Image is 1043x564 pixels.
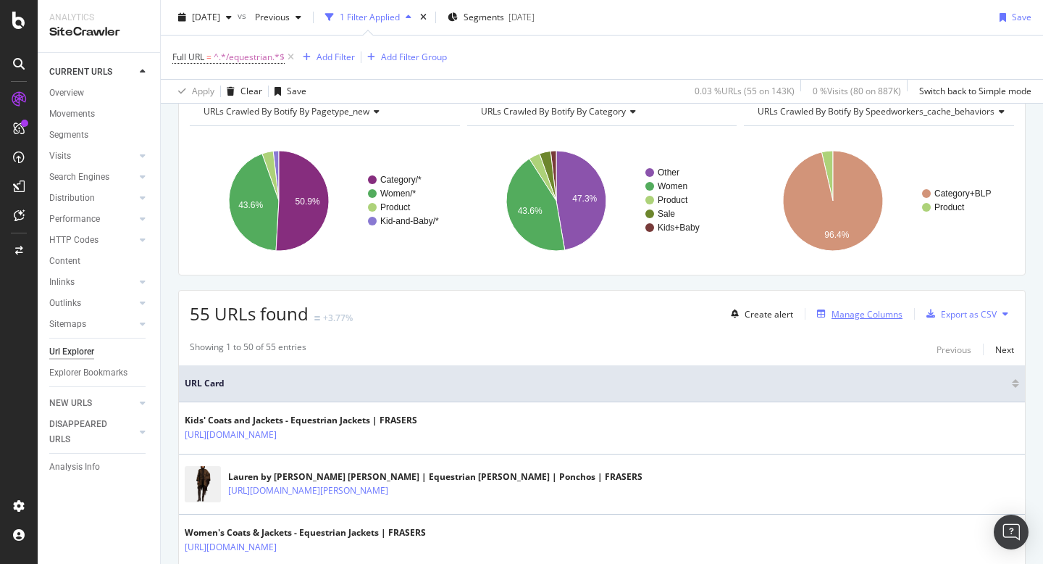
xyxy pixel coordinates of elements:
button: Clear [221,80,262,103]
div: Open Intercom Messenger [994,515,1029,550]
button: Previous [937,341,971,358]
button: Add Filter Group [361,49,447,66]
a: Url Explorer [49,344,150,360]
text: Kids+Baby [658,223,700,233]
text: Sale [658,209,675,219]
a: [URL][DOMAIN_NAME][PERSON_NAME] [228,484,388,498]
span: URL Card [185,377,1008,390]
text: Kid-and-Baby/* [380,216,439,226]
button: Segments[DATE] [442,6,540,29]
a: Analysis Info [49,460,150,475]
a: [URL][DOMAIN_NAME] [185,428,277,442]
span: Segments [464,11,504,23]
a: CURRENT URLS [49,65,135,80]
text: Product [934,202,965,212]
button: Export as CSV [921,302,997,325]
div: DISAPPEARED URLS [49,417,122,447]
button: Manage Columns [811,305,902,323]
a: Content [49,254,150,269]
span: URLs Crawled By Botify By category [481,105,626,117]
text: Women [658,181,687,191]
div: times [417,10,430,25]
text: 96.4% [825,230,850,240]
span: 55 URLs found [190,302,309,325]
div: [DATE] [508,11,535,23]
text: Category+BLP [934,188,991,199]
div: Performance [49,212,100,227]
svg: A chart. [190,138,460,264]
div: Create alert [745,308,793,320]
h4: URLs Crawled By Botify By category [478,100,724,123]
text: Category/* [380,175,422,185]
div: Manage Columns [832,308,902,320]
a: DISAPPEARED URLS [49,417,135,447]
button: Add Filter [297,49,355,66]
span: 2025 Oct. 12th [192,11,220,23]
span: Full URL [172,51,204,63]
a: Inlinks [49,275,135,290]
div: Analysis Info [49,460,100,475]
text: Product [380,202,411,212]
text: Other [658,167,679,178]
div: Sitemaps [49,317,86,332]
div: 0 % Visits ( 80 on 887K ) [813,85,901,97]
button: Previous [249,6,307,29]
div: Segments [49,128,88,143]
div: Save [1012,11,1031,23]
span: ^.*/equestrian.*$ [214,47,285,67]
text: 47.3% [572,194,597,204]
div: Save [287,85,306,97]
a: Outlinks [49,296,135,311]
div: Analytics [49,12,148,24]
div: Showing 1 to 50 of 55 entries [190,341,306,358]
span: URLs Crawled By Botify By speedworkers_cache_behaviors [758,105,994,117]
div: 0.03 % URLs ( 55 on 143K ) [695,85,795,97]
button: 1 Filter Applied [319,6,417,29]
a: Explorer Bookmarks [49,365,150,381]
div: Women's Coats & Jackets - Equestrian Jackets | FRASERS [185,526,426,539]
div: NEW URLS [49,396,92,411]
div: Export as CSV [941,308,997,320]
span: Previous [249,11,290,23]
div: Kids' Coats and Jackets - Equestrian Jackets | FRASERS [185,414,417,427]
div: Inlinks [49,275,75,290]
img: main image [185,466,221,502]
button: Apply [172,80,214,103]
button: Next [995,341,1014,358]
a: HTTP Codes [49,233,135,248]
div: Movements [49,107,95,122]
text: Women/* [380,188,416,199]
button: Switch back to Simple mode [913,80,1031,103]
div: Overview [49,86,84,101]
text: 43.6% [238,200,263,210]
a: NEW URLS [49,396,135,411]
svg: A chart. [467,138,737,264]
a: Visits [49,149,135,164]
a: Search Engines [49,170,135,185]
div: Visits [49,149,71,164]
div: Add Filter [317,51,355,63]
div: 1 Filter Applied [340,11,400,23]
div: Outlinks [49,296,81,311]
div: Previous [937,344,971,356]
h4: URLs Crawled By Botify By speedworkers_cache_behaviors [755,100,1016,123]
div: Explorer Bookmarks [49,365,127,381]
div: Content [49,254,80,269]
div: Lauren by [PERSON_NAME] [PERSON_NAME] | Equestrian [PERSON_NAME] | Ponchos | FRASERS [228,470,642,484]
div: Distribution [49,191,95,206]
span: vs [238,9,249,22]
div: SiteCrawler [49,24,148,41]
div: Add Filter Group [381,51,447,63]
div: +3.77% [323,312,353,324]
button: Create alert [725,302,793,325]
text: 50.9% [296,196,320,207]
a: [URL][DOMAIN_NAME] [185,540,277,555]
text: Product [658,195,688,205]
div: HTTP Codes [49,233,99,248]
div: CURRENT URLS [49,65,112,80]
svg: A chart. [744,138,1014,264]
a: Sitemaps [49,317,135,332]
